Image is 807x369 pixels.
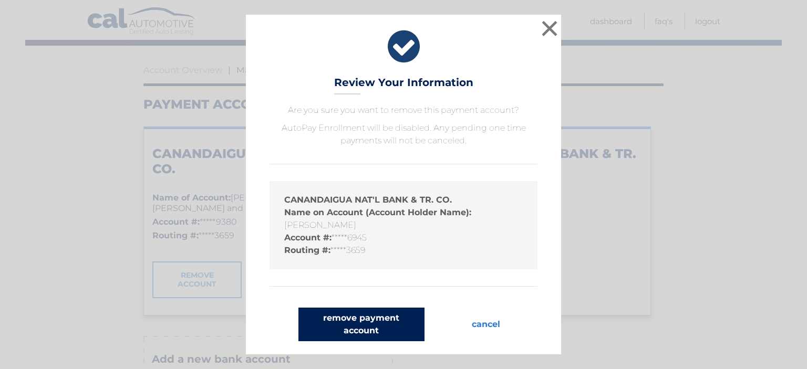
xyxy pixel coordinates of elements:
button: cancel [463,308,509,341]
button: × [539,18,560,39]
p: AutoPay Enrollment will be disabled. Any pending one time payments will not be canceled. [270,122,537,147]
strong: CANANDAIGUA NAT'L BANK & TR. CO. [284,195,452,205]
p: Are you sure you want to remove this payment account? [270,104,537,117]
strong: Account #: [284,233,332,243]
strong: Name on Account (Account Holder Name): [284,207,471,217]
strong: Routing #: [284,245,330,255]
li: [PERSON_NAME] [284,206,523,231]
button: remove payment account [298,308,425,341]
h3: Review Your Information [334,76,473,94]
